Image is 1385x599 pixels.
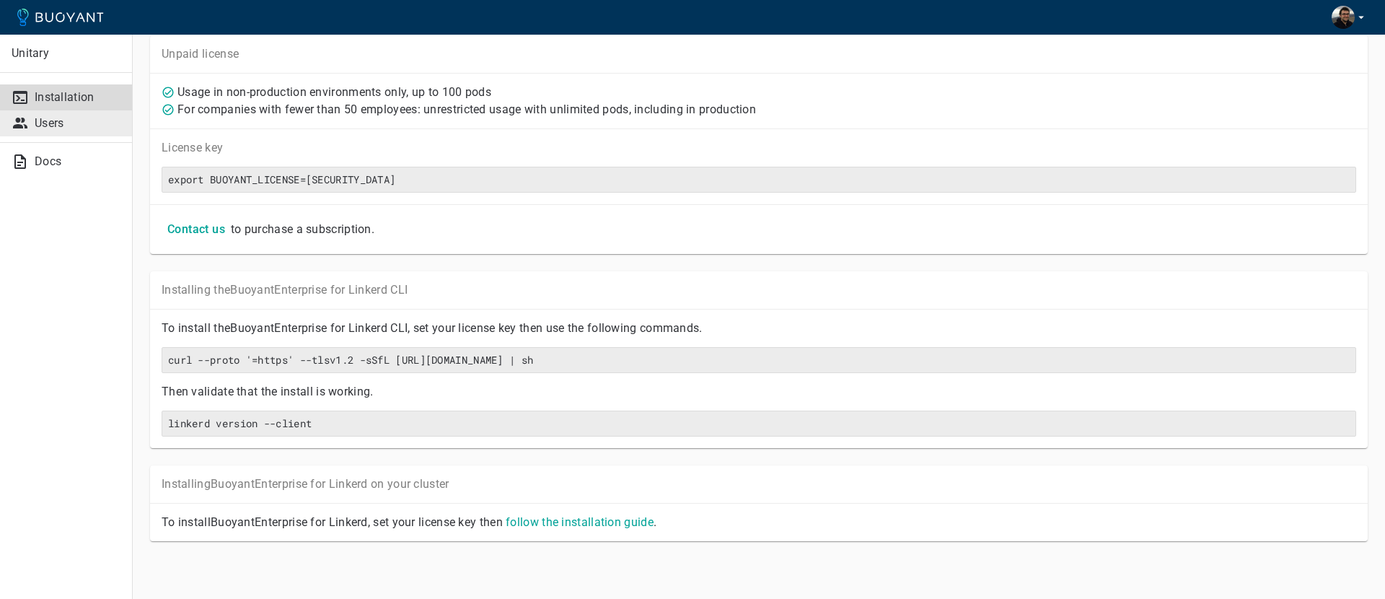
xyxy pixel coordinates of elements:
[162,47,1356,61] p: Unpaid license
[162,477,1356,491] p: Installing Buoyant Enterprise for Linkerd on your cluster
[162,321,1356,336] p: To install the Buoyant Enterprise for Linkerd CLI, set your license key then use the following co...
[162,141,1356,155] p: License key
[177,85,491,100] p: Usage in non-production environments only, up to 100 pods
[162,385,1356,399] p: Then validate that the install is working.
[35,154,120,169] p: Docs
[35,90,120,105] p: Installation
[177,102,756,117] p: For companies with fewer than 50 employees: unrestricted usage with unlimited pods, including in ...
[12,46,120,61] p: Unitary
[162,283,1356,297] p: Installing the Buoyant Enterprise for Linkerd CLI
[231,222,374,237] p: to purchase a subscription.
[168,354,1350,367] h6: curl --proto '=https' --tlsv1.2 -sSfL [URL][DOMAIN_NAME] | sh
[167,222,225,237] h4: Contact us
[162,515,1356,530] p: To install Buoyant Enterprise for Linkerd, set your license key then .
[168,173,1350,186] h6: export BUOYANT_LICENSE=[SECURITY_DATA]
[168,417,1350,430] h6: linkerd version --client
[1332,6,1355,29] img: Nicolas Fournier
[162,217,231,242] button: Contact us
[506,515,654,529] a: follow the installation guide
[35,116,120,131] p: Users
